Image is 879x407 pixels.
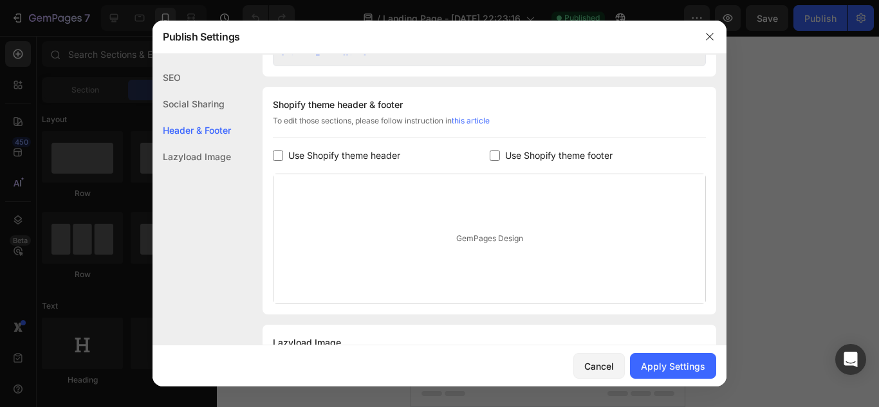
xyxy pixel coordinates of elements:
span: from URL or image [102,183,171,194]
div: Choose templates [98,123,176,136]
span: Add section [11,94,72,107]
span: Mobile ( 425 px) [80,6,136,19]
span: Use Shopify theme footer [505,148,613,163]
div: Apply Settings [641,359,705,373]
button: Cancel [573,353,625,379]
div: Open Intercom Messenger [835,344,866,375]
span: Use Shopify theme header [288,148,400,163]
div: Generate layout [103,167,171,180]
div: Social Sharing [153,91,231,117]
div: Publish Settings [153,20,693,53]
div: Header & Footer [153,117,231,143]
div: Drop element here [111,41,179,51]
div: To edit those sections, please follow instruction in [273,115,706,138]
div: Add blank section [98,210,176,224]
div: Shopify theme header & footer [273,97,706,113]
div: Lazyload Image [153,143,231,170]
span: inspired by CRO experts [92,139,180,150]
div: SEO [153,64,231,91]
a: this article [452,116,490,125]
button: Apply Settings [630,353,716,379]
span: then drag & drop elements [88,226,184,238]
div: GemPages Design [273,174,705,303]
div: Lazyload Image [273,335,706,350]
div: Cancel [584,359,614,373]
